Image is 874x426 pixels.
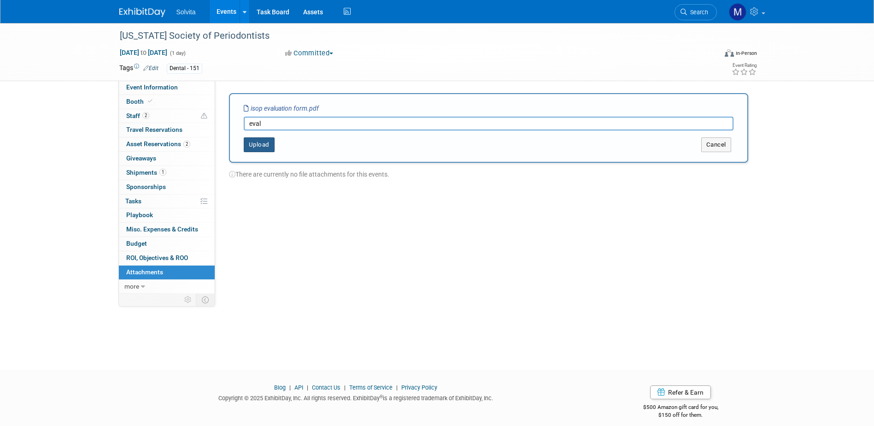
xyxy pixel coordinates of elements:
[729,3,746,21] img: Matthew Burns
[119,137,215,151] a: Asset Reservations2
[180,294,196,306] td: Personalize Event Tab Strip
[176,8,196,16] span: Solvita
[117,28,703,44] div: [US_STATE] Society of Periodontists
[342,384,348,391] span: |
[139,49,148,56] span: to
[148,99,153,104] i: Booth reservation complete
[126,83,178,91] span: Event Information
[119,109,215,123] a: Staff2
[125,197,141,205] span: Tasks
[126,112,149,119] span: Staff
[196,294,215,306] td: Toggle Event Tabs
[119,8,165,17] img: ExhibitDay
[126,254,188,261] span: ROI, Objectives & ROO
[124,283,139,290] span: more
[701,137,731,152] button: Cancel
[119,237,215,251] a: Budget
[312,384,340,391] a: Contact Us
[119,48,168,57] span: [DATE] [DATE]
[126,240,147,247] span: Budget
[229,163,748,179] div: There are currently no file attachments for this events.
[119,195,215,208] a: Tasks
[244,105,319,112] i: isop evaluation form.pdf
[294,384,303,391] a: API
[244,117,733,130] input: Enter description
[126,140,190,148] span: Asset Reservations
[274,384,286,391] a: Blog
[159,169,166,176] span: 1
[119,95,215,109] a: Booth
[126,126,182,133] span: Travel Reservations
[401,384,437,391] a: Privacy Policy
[126,183,166,190] span: Sponsorships
[650,385,711,399] a: Refer & Earn
[126,211,153,219] span: Playbook
[119,123,215,137] a: Travel Reservations
[687,9,708,16] span: Search
[380,394,383,399] sup: ®
[305,384,311,391] span: |
[606,411,755,419] div: $150 off for them.
[126,268,163,276] span: Attachments
[167,64,202,73] div: Dental - 151
[126,154,156,162] span: Giveaways
[119,223,215,237] a: Misc. Expenses & Credits
[606,397,755,419] div: $500 Amazon gift card for you,
[119,63,158,74] td: Tags
[119,266,215,279] a: Attachments
[126,225,198,233] span: Misc. Expenses & Credits
[119,280,215,294] a: more
[725,49,734,57] img: Format-Inperson.png
[119,152,215,166] a: Giveaways
[126,98,154,105] span: Booth
[119,208,215,222] a: Playbook
[675,4,717,20] a: Search
[142,112,149,119] span: 2
[119,392,593,402] div: Copyright © 2025 ExhibitDay, Inc. All rights reserved. ExhibitDay is a registered trademark of Ex...
[732,63,757,68] div: Event Rating
[119,166,215,180] a: Shipments1
[349,384,393,391] a: Terms of Service
[119,251,215,265] a: ROI, Objectives & ROO
[119,180,215,194] a: Sponsorships
[282,48,337,58] button: Committed
[126,169,166,176] span: Shipments
[394,384,400,391] span: |
[244,137,275,152] button: Upload
[201,112,207,120] span: Potential Scheduling Conflict -- at least one attendee is tagged in another overlapping event.
[169,50,186,56] span: (1 day)
[735,50,757,57] div: In-Person
[663,48,757,62] div: Event Format
[119,81,215,95] a: Event Information
[143,65,158,71] a: Edit
[183,141,190,148] span: 2
[287,384,293,391] span: |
